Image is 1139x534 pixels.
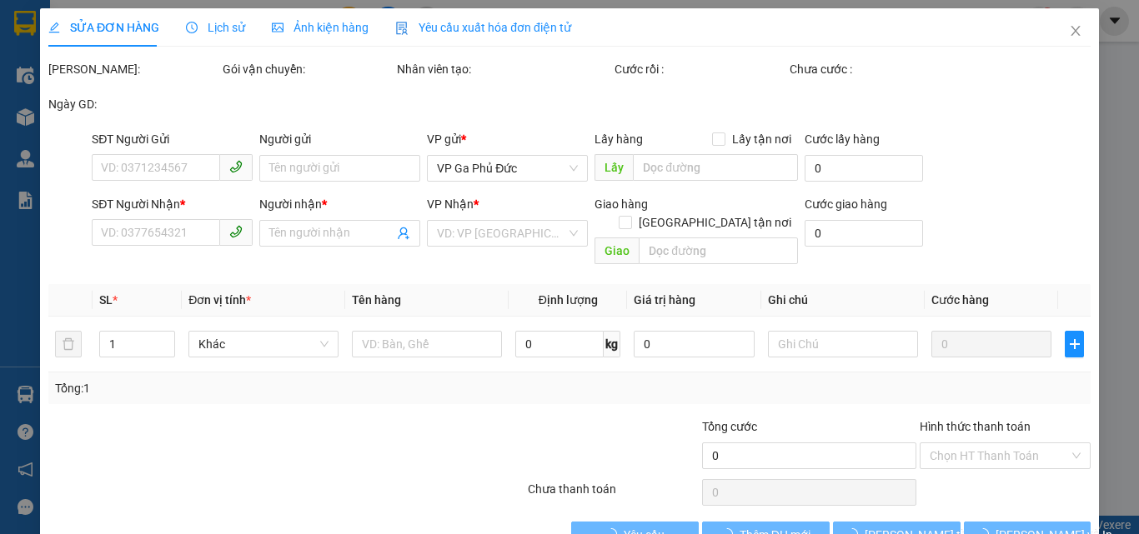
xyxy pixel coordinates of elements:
input: Dọc đường [639,237,797,264]
button: plus [1065,331,1084,357]
span: user-add [397,227,410,240]
span: phone [229,225,243,238]
div: Cước rồi : [615,60,785,78]
span: Lấy [595,154,633,181]
span: Giao [595,237,639,264]
div: Ngày GD: [48,95,219,113]
div: Nhân viên tạo: [397,60,611,78]
input: Ghi Chú [768,331,918,357]
div: Tổng: 1 [55,379,441,397]
div: [PERSON_NAME]: [48,60,219,78]
input: Cước giao hàng [804,220,923,247]
span: Định lượng [538,293,597,307]
span: Giao hàng [595,197,648,211]
input: Dọc đường [633,154,797,181]
label: Cước giao hàng [804,197,886,211]
img: icon [395,22,409,35]
span: Lịch sử [186,21,245,34]
span: [GEOGRAPHIC_DATA] tận nơi [631,213,797,232]
span: Đơn vị tính [188,293,251,307]
span: Tên hàng [352,293,401,307]
span: picture [272,22,283,33]
input: 0 [931,331,1051,357]
div: SĐT Người Gửi [92,130,253,148]
span: Lấy hàng [595,132,643,146]
span: Giá trị hàng [634,293,695,307]
span: VP Nhận [427,197,474,211]
label: Cước lấy hàng [804,132,879,146]
input: VD: Bàn, Ghế [352,331,502,357]
span: SỬA ĐƠN HÀNG [48,21,159,34]
th: Ghi chú [761,284,925,317]
span: Ảnh kiện hàng [272,21,369,34]
span: kg [604,331,620,357]
span: Lấy tận nơi [725,130,797,148]
span: edit [48,22,60,33]
label: Hình thức thanh toán [920,420,1031,433]
span: plus [1066,337,1083,351]
div: VP gửi [427,130,588,148]
div: Người nhận [259,195,420,213]
div: Chưa thanh toán [526,480,700,509]
button: delete [55,331,82,357]
span: Khác [198,332,329,357]
span: Cước hàng [931,293,989,307]
span: phone [229,160,243,173]
div: Người gửi [259,130,420,148]
span: SL [99,293,113,307]
span: Tổng cước [702,420,757,433]
span: VP Ga Phủ Đức [437,156,578,181]
span: close [1069,24,1082,37]
span: Yêu cầu xuất hóa đơn điện tử [395,21,571,34]
button: Close [1052,8,1099,55]
div: Chưa cước : [789,60,960,78]
div: SĐT Người Nhận [92,195,253,213]
div: Gói vận chuyển: [223,60,394,78]
span: clock-circle [186,22,198,33]
input: Cước lấy hàng [804,155,923,182]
